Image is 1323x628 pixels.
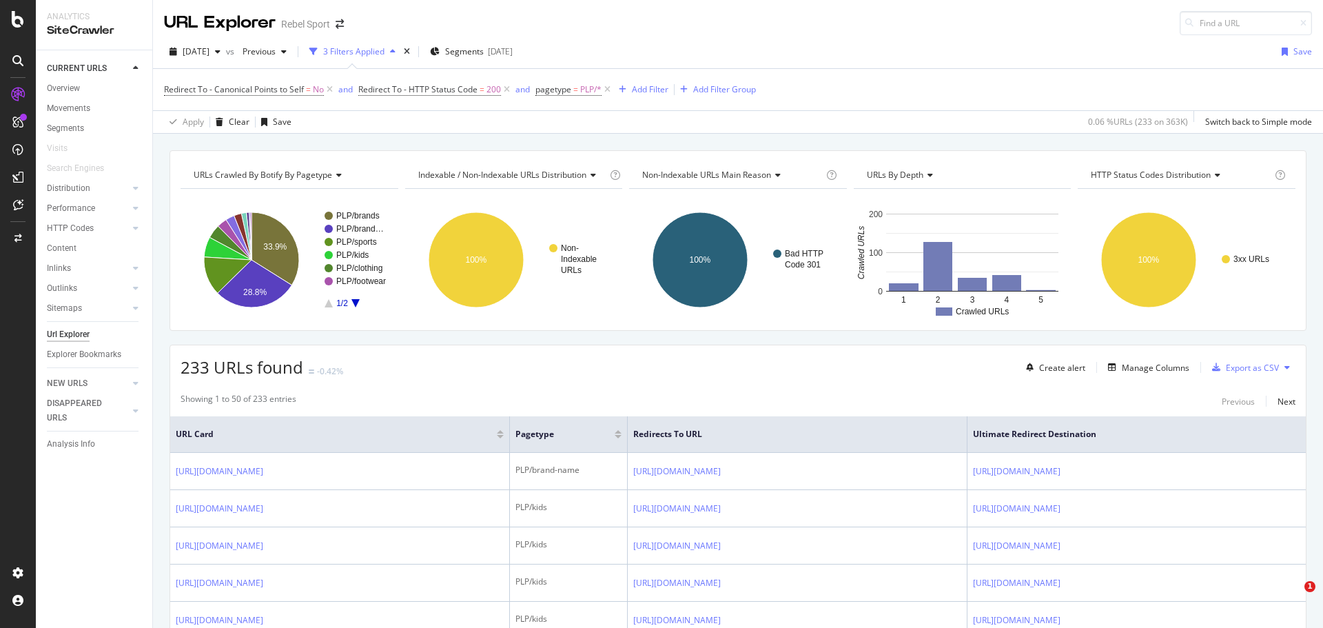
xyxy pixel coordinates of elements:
[226,45,237,57] span: vs
[47,347,121,362] div: Explorer Bookmarks
[229,116,249,128] div: Clear
[1122,362,1189,374] div: Manage Columns
[416,164,607,186] h4: Indexable / Non-Indexable URLs Distribution
[465,255,486,265] text: 100%
[309,369,314,374] img: Equal
[47,301,129,316] a: Sitemaps
[1276,41,1312,63] button: Save
[693,83,756,95] div: Add Filter Group
[181,393,296,409] div: Showing 1 to 50 of 233 entries
[424,41,518,63] button: Segments[DATE]
[956,307,1009,316] text: Crawled URLs
[639,164,823,186] h4: Non-Indexable URLs Main Reason
[336,19,344,29] div: arrow-right-arrow-left
[515,83,530,95] div: and
[1222,393,1255,409] button: Previous
[176,614,263,627] a: [URL][DOMAIN_NAME]
[313,80,324,99] span: No
[47,23,141,39] div: SiteCrawler
[1078,200,1293,320] div: A chart.
[515,576,622,588] div: PLP/kids
[401,45,413,59] div: times
[237,45,276,57] span: Previous
[164,83,304,95] span: Redirect To - Canonical Points to Self
[47,181,129,196] a: Distribution
[1278,393,1295,409] button: Next
[1138,255,1160,265] text: 100%
[629,200,845,320] svg: A chart.
[613,81,668,98] button: Add Filter
[336,263,382,273] text: PLP/clothing
[47,61,107,76] div: CURRENT URLS
[47,201,95,216] div: Performance
[1304,581,1315,592] span: 1
[633,428,941,440] span: Redirects to URL
[633,539,721,553] a: [URL][DOMAIN_NAME]
[336,250,369,260] text: PLP/kids
[561,265,582,275] text: URLs
[47,121,143,136] a: Segments
[47,347,143,362] a: Explorer Bookmarks
[867,169,923,181] span: URLs by Depth
[690,255,711,265] text: 100%
[973,465,1060,478] a: [URL][DOMAIN_NAME]
[561,243,579,253] text: Non-
[1091,169,1211,181] span: HTTP Status Codes Distribution
[633,502,721,516] a: [URL][DOMAIN_NAME]
[785,249,823,259] text: Bad HTTP
[1293,45,1312,57] div: Save
[488,45,513,57] div: [DATE]
[675,81,756,98] button: Add Filter Group
[47,437,95,452] div: Analysis Info
[515,428,594,440] span: pagetype
[181,356,303,378] span: 233 URLs found
[47,101,90,116] div: Movements
[237,41,292,63] button: Previous
[47,141,81,156] a: Visits
[304,41,401,63] button: 3 Filters Applied
[47,327,90,342] div: Url Explorer
[515,538,622,551] div: PLP/kids
[47,81,80,96] div: Overview
[183,116,204,128] div: Apply
[47,396,129,425] a: DISAPPEARED URLS
[176,428,493,440] span: URL Card
[47,221,94,236] div: HTTP Codes
[323,45,384,57] div: 3 Filters Applied
[47,301,82,316] div: Sitemaps
[573,83,578,95] span: =
[515,613,622,625] div: PLP/kids
[47,61,129,76] a: CURRENT URLS
[47,241,76,256] div: Content
[418,169,586,181] span: Indexable / Non-Indexable URLs distribution
[263,242,287,252] text: 33.9%
[273,116,291,128] div: Save
[47,141,68,156] div: Visits
[281,17,330,31] div: Rebel Sport
[445,45,484,57] span: Segments
[47,201,129,216] a: Performance
[176,465,263,478] a: [URL][DOMAIN_NAME]
[1021,356,1085,378] button: Create alert
[1205,116,1312,128] div: Switch back to Simple mode
[338,83,353,95] div: and
[194,169,332,181] span: URLs Crawled By Botify By pagetype
[580,80,602,99] span: PLP/*
[633,614,721,627] a: [URL][DOMAIN_NAME]
[176,539,263,553] a: [URL][DOMAIN_NAME]
[1222,396,1255,407] div: Previous
[164,11,276,34] div: URL Explorer
[1278,396,1295,407] div: Next
[336,224,384,234] text: PLP/brand…
[1088,116,1188,128] div: 0.06 % URLs ( 233 on 363K )
[1038,295,1043,305] text: 5
[176,576,263,590] a: [URL][DOMAIN_NAME]
[336,276,386,286] text: PLP/footwear
[1088,164,1272,186] h4: HTTP Status Codes Distribution
[336,211,380,221] text: PLP/brands
[164,111,204,133] button: Apply
[181,200,396,320] svg: A chart.
[864,164,1059,186] h4: URLs by Depth
[164,41,226,63] button: [DATE]
[854,200,1069,320] div: A chart.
